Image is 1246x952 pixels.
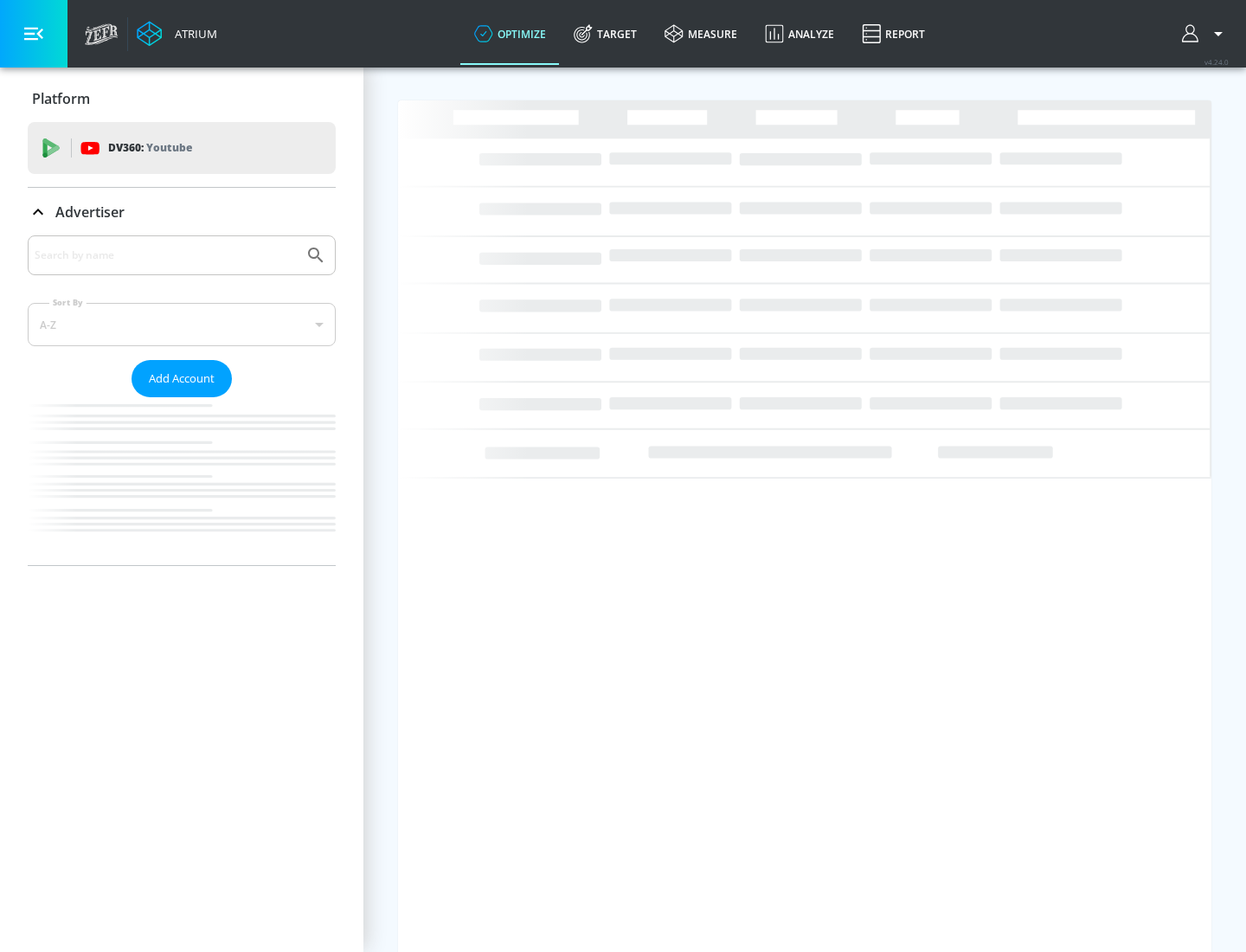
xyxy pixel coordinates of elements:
a: Report [848,3,939,65]
button: Add Account [132,360,232,397]
div: Atrium [168,26,217,42]
label: Sort By [49,297,87,308]
div: A-Z [28,303,336,346]
a: Atrium [137,21,217,47]
nav: list of Advertiser [28,397,336,565]
input: Search by name [35,244,297,267]
p: Advertiser [55,203,125,222]
div: Platform [28,74,336,123]
p: DV360: [108,138,192,158]
p: Platform [32,89,90,108]
a: Analyze [751,3,848,65]
div: Advertiser [28,235,336,565]
a: optimize [460,3,560,65]
div: DV360: Youtube [28,122,336,174]
span: v 4.24.0 [1204,57,1229,67]
a: Target [560,3,651,65]
p: Youtube [146,138,192,157]
a: measure [651,3,751,65]
div: Advertiser [28,188,336,236]
span: Add Account [149,369,215,389]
